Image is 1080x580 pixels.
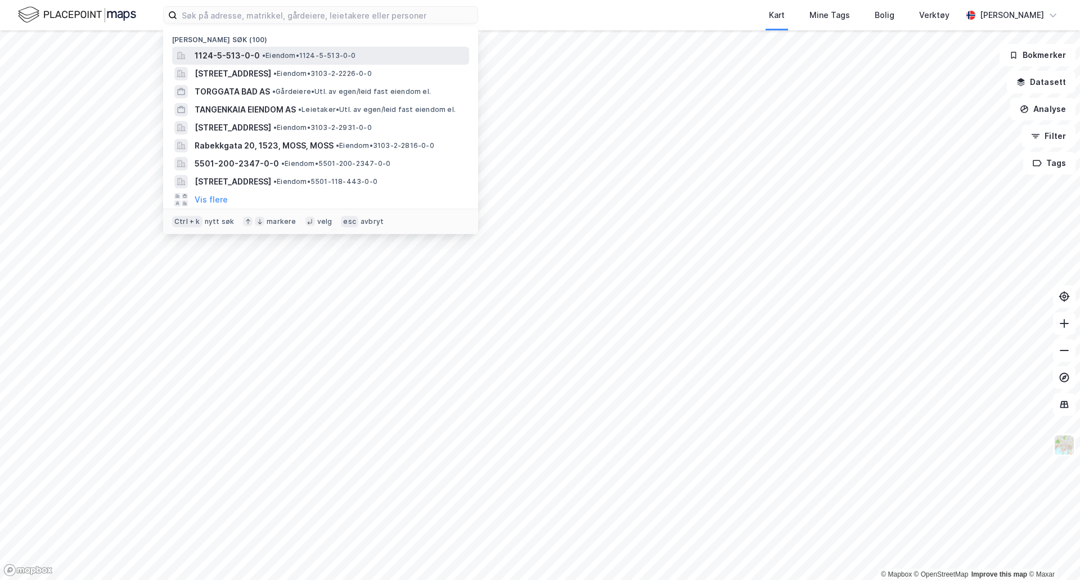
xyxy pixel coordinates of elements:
span: Eiendom • 5501-118-443-0-0 [273,177,377,186]
div: Kontrollprogram for chat [1024,526,1080,580]
a: OpenStreetMap [914,570,969,578]
a: Mapbox homepage [3,564,53,577]
span: [STREET_ADDRESS] [195,121,271,134]
button: Tags [1023,152,1075,174]
div: avbryt [361,217,384,226]
span: [STREET_ADDRESS] [195,67,271,80]
span: TORGGATA BAD AS [195,85,270,98]
div: Verktøy [919,8,949,22]
div: velg [317,217,332,226]
button: Analyse [1010,98,1075,120]
span: Eiendom • 3103-2-2226-0-0 [273,69,372,78]
span: • [273,69,277,78]
div: [PERSON_NAME] søk (100) [163,26,478,47]
span: Eiendom • 3103-2-2816-0-0 [336,141,434,150]
button: Datasett [1007,71,1075,93]
a: Mapbox [881,570,912,578]
img: logo.f888ab2527a4732fd821a326f86c7f29.svg [18,5,136,25]
span: Eiendom • 1124-5-513-0-0 [262,51,356,60]
iframe: Chat Widget [1024,526,1080,580]
span: 1124-5-513-0-0 [195,49,260,62]
a: Improve this map [971,570,1027,578]
span: Gårdeiere • Utl. av egen/leid fast eiendom el. [272,87,431,96]
button: Vis flere [195,193,228,206]
span: • [298,105,301,114]
input: Søk på adresse, matrikkel, gårdeiere, leietakere eller personer [177,7,478,24]
div: [PERSON_NAME] [980,8,1044,22]
div: Kart [769,8,785,22]
span: 5501-200-2347-0-0 [195,157,279,170]
span: Eiendom • 5501-200-2347-0-0 [281,159,390,168]
span: Eiendom • 3103-2-2931-0-0 [273,123,372,132]
span: Rabekkgata 20, 1523, MOSS, MOSS [195,139,334,152]
div: Bolig [875,8,894,22]
span: • [273,177,277,186]
div: esc [341,216,358,227]
button: Filter [1021,125,1075,147]
div: nytt søk [205,217,235,226]
div: Ctrl + k [172,216,202,227]
span: • [336,141,339,150]
img: Z [1054,434,1075,456]
span: Leietaker • Utl. av egen/leid fast eiendom el. [298,105,456,114]
span: • [262,51,265,60]
button: Bokmerker [1000,44,1075,66]
span: • [273,123,277,132]
span: • [281,159,285,168]
span: • [272,87,276,96]
span: TANGENKAIA EIENDOM AS [195,103,296,116]
span: [STREET_ADDRESS] [195,175,271,188]
div: Mine Tags [809,8,850,22]
div: markere [267,217,296,226]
